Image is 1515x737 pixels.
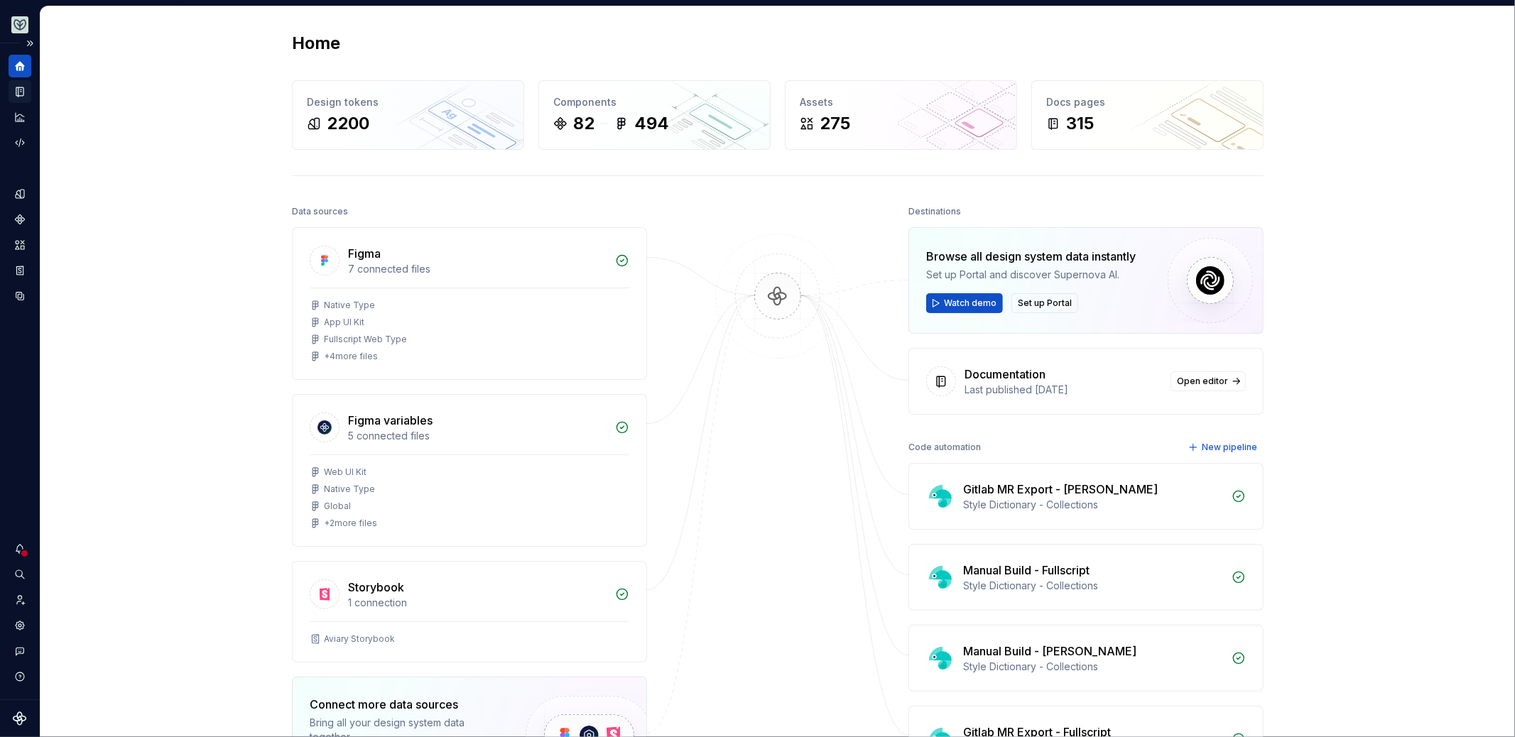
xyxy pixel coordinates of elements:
div: Figma [348,245,381,262]
img: 256e2c79-9abd-4d59-8978-03feab5a3943.png [11,16,28,33]
div: Manual Build - Fullscript [963,562,1090,579]
div: Global [324,501,351,512]
div: Native Type [324,300,375,311]
a: Design tokens2200 [292,80,524,150]
a: Components [9,208,31,231]
button: New pipeline [1184,437,1264,457]
div: 1 connection [348,596,607,610]
span: New pipeline [1202,442,1257,453]
div: Web UI Kit [324,466,366,478]
span: Watch demo [944,297,997,309]
div: 315 [1066,112,1094,135]
span: Open editor [1177,376,1228,387]
div: 7 connected files [348,262,607,276]
div: Destinations [908,202,961,222]
div: Style Dictionary - Collections [963,498,1223,512]
div: Assets [800,95,1002,109]
svg: Supernova Logo [13,711,27,726]
a: Invite team [9,589,31,611]
div: Style Dictionary - Collections [963,660,1223,674]
div: Data sources [292,202,348,222]
div: 494 [634,112,669,135]
div: 82 [573,112,594,135]
a: Docs pages315 [1031,80,1264,150]
a: Code automation [9,131,31,154]
a: Assets [9,234,31,256]
div: Storybook [348,579,404,596]
div: Design tokens [307,95,509,109]
h2: Home [292,32,340,55]
div: Code automation [908,437,981,457]
div: Components [553,95,756,109]
button: Expand sidebar [20,33,40,53]
div: Browse all design system data instantly [926,248,1136,265]
a: Storybook stories [9,259,31,282]
button: Notifications [9,537,31,560]
div: Gitlab MR Export - [PERSON_NAME] [963,481,1158,498]
div: Native Type [324,484,375,495]
a: Documentation [9,80,31,103]
div: Fullscript Web Type [324,334,407,345]
div: App UI Kit [324,317,364,328]
a: Storybook1 connectionAviary Storybook [292,561,647,662]
a: Figma7 connected filesNative TypeApp UI KitFullscript Web Type+4more files [292,227,647,380]
a: Open editor [1171,371,1246,391]
span: Set up Portal [1018,297,1072,309]
a: Settings [9,614,31,637]
a: Components82494 [538,80,771,150]
a: Figma variables5 connected filesWeb UI KitNative TypeGlobal+2more files [292,394,647,547]
div: Manual Build - [PERSON_NAME] [963,643,1136,660]
a: Home [9,55,31,77]
a: Data sources [9,285,31,307]
div: Style Dictionary - Collections [963,579,1223,593]
a: Analytics [9,106,31,129]
div: Documentation [965,366,1046,383]
a: Assets275 [785,80,1017,150]
div: Last published [DATE] [965,383,1162,397]
div: + 2 more files [324,518,377,529]
div: 5 connected files [348,429,607,443]
button: Set up Portal [1011,293,1078,313]
button: Search ⌘K [9,563,31,586]
div: Aviary Storybook [324,633,395,645]
div: 275 [820,112,850,135]
div: Figma variables [348,412,433,429]
div: + 4 more files [324,351,378,362]
div: Docs pages [1046,95,1249,109]
button: Contact support [9,640,31,662]
div: Connect more data sources [310,696,501,713]
div: Set up Portal and discover Supernova AI. [926,268,1136,282]
button: Watch demo [926,293,1003,313]
div: 2200 [327,112,369,135]
a: Design tokens [9,182,31,205]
